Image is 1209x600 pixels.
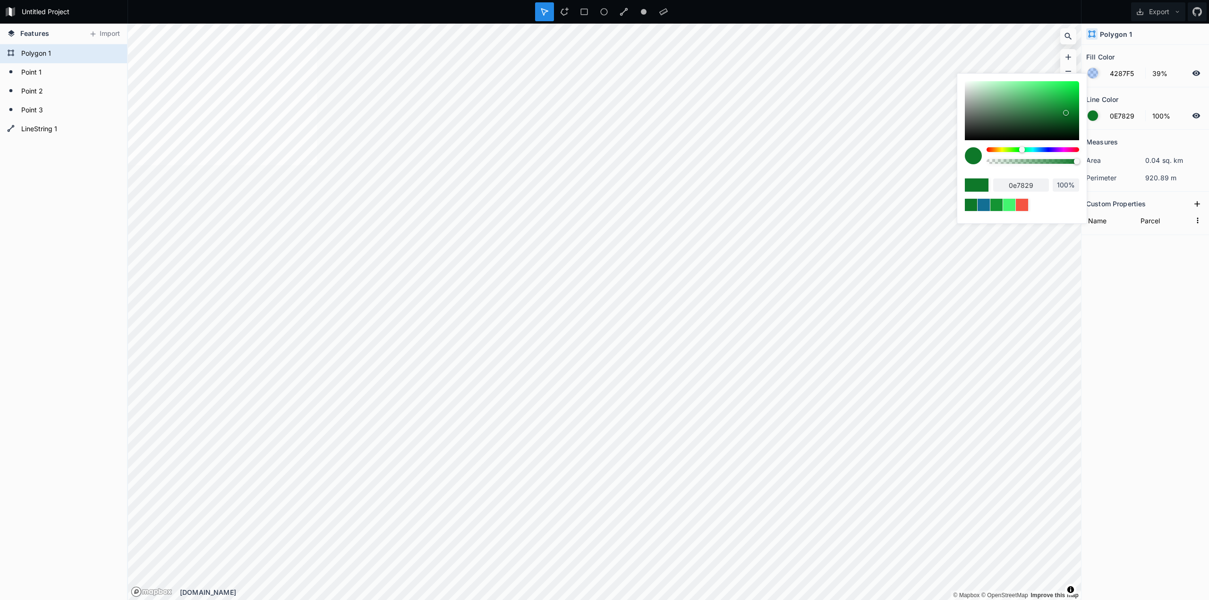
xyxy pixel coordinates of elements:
h2: Fill Color [1086,50,1115,64]
h2: Custom Properties [1086,196,1146,211]
a: OpenStreetMap [981,592,1028,599]
h4: Polygon 1 [1100,29,1132,39]
dt: perimeter [1086,173,1145,183]
a: Mapbox logo [131,586,172,597]
button: Export [1131,2,1185,21]
dt: area [1086,155,1145,165]
dd: 920.89 m [1145,173,1204,183]
a: Mapbox [953,592,979,599]
div: [DOMAIN_NAME] [180,587,1081,597]
span: Toggle attribution [1068,584,1073,595]
button: Toggle attribution [1065,584,1076,595]
span: Features [20,28,49,38]
input: Empty [1139,213,1191,228]
h2: Line Color [1086,92,1118,107]
dd: 0.04 sq. km [1145,155,1204,165]
input: Name [1086,213,1134,228]
a: Map feedback [1030,592,1079,599]
a: Mapbox logo [131,586,142,597]
h2: Measures [1086,135,1118,149]
button: Import [84,26,125,42]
